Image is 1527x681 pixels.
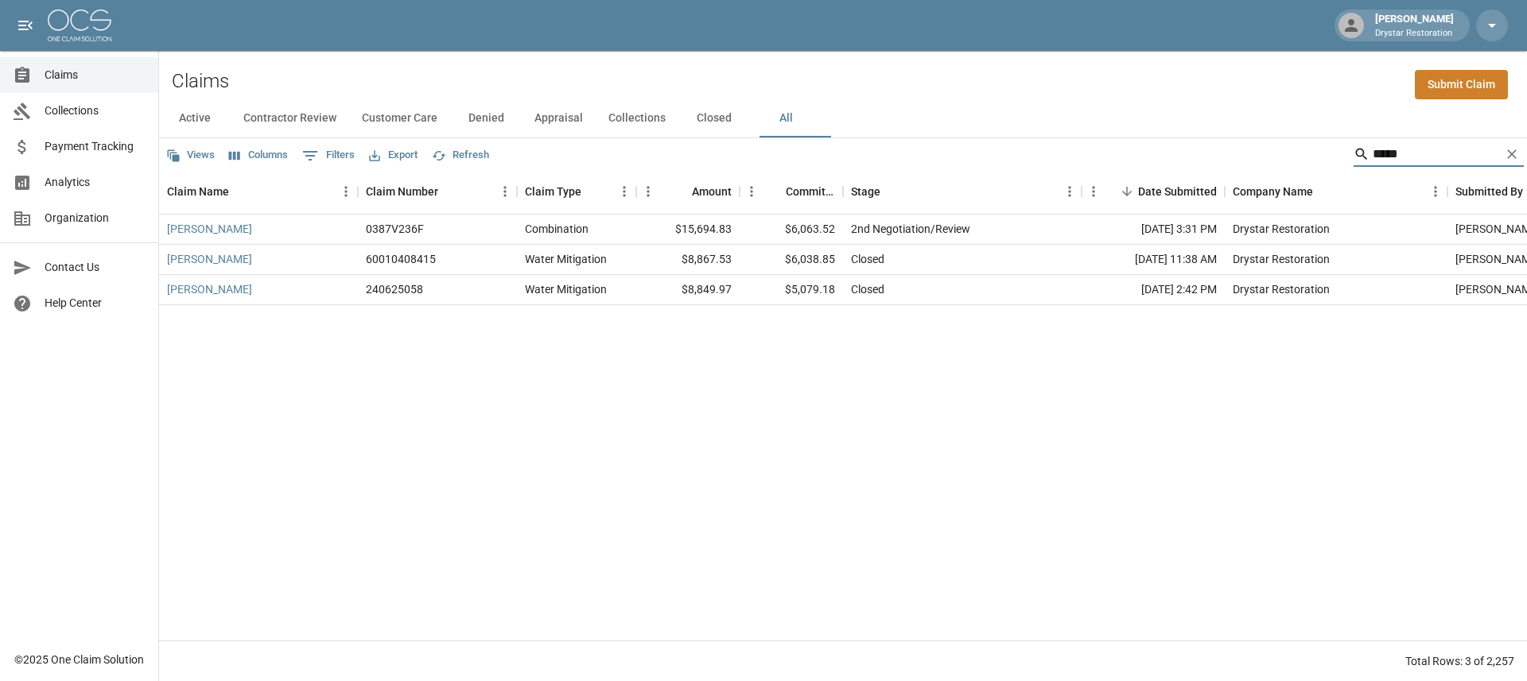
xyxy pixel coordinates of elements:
div: $6,038.85 [740,245,843,275]
span: Analytics [45,174,146,191]
span: Contact Us [45,259,146,276]
div: Search [1354,141,1524,170]
button: Contractor Review [231,99,349,137]
div: $15,694.83 [636,215,740,245]
a: [PERSON_NAME] [167,251,252,267]
div: $6,063.52 [740,215,843,245]
div: Claim Number [366,169,438,214]
button: All [750,99,822,137]
button: Show filters [298,143,359,168]
div: Committed Amount [740,169,843,214]
div: Claim Number [358,169,517,214]
div: Drystar Restoration [1233,281,1330,297]
p: Drystar Restoration [1375,27,1454,41]
button: Menu [334,180,358,203]
button: Sort [880,180,903,203]
button: Sort [229,180,251,203]
button: Refresh [428,143,493,168]
div: Closed [851,251,884,267]
div: Date Submitted [1138,169,1217,214]
div: Combination [525,221,589,237]
button: Closed [678,99,750,137]
div: Claim Type [517,169,636,214]
div: [DATE] 3:31 PM [1082,215,1225,245]
div: $8,867.53 [636,245,740,275]
button: Menu [1082,180,1105,203]
button: Clear [1500,142,1524,166]
button: open drawer [10,10,41,41]
a: [PERSON_NAME] [167,281,252,297]
div: Stage [843,169,1082,214]
div: $5,079.18 [740,275,843,305]
img: ocs-logo-white-transparent.png [48,10,111,41]
a: [PERSON_NAME] [167,221,252,237]
h2: Claims [172,70,229,93]
button: Sort [763,180,786,203]
div: Company Name [1233,169,1313,214]
div: Stage [851,169,880,214]
button: Menu [493,180,517,203]
div: [DATE] 2:42 PM [1082,275,1225,305]
div: Claim Type [525,169,581,214]
button: Collections [596,99,678,137]
button: Sort [670,180,692,203]
a: Submit Claim [1415,70,1508,99]
span: Claims [45,67,146,83]
span: Payment Tracking [45,138,146,155]
div: Drystar Restoration [1233,221,1330,237]
button: Menu [740,180,763,203]
button: Menu [1058,180,1082,203]
div: 60010408415 [366,251,436,267]
div: Drystar Restoration [1233,251,1330,267]
button: Select columns [225,143,292,168]
div: [PERSON_NAME] [1369,11,1460,40]
div: 240625058 [366,281,423,297]
div: Date Submitted [1082,169,1225,214]
button: Active [159,99,231,137]
span: Collections [45,103,146,119]
span: Help Center [45,295,146,311]
div: $8,849.97 [636,275,740,305]
div: Amount [636,169,740,214]
div: Closed [851,281,884,297]
div: Submitted By [1455,169,1523,214]
div: [DATE] 11:38 AM [1082,245,1225,275]
div: Amount [692,169,732,214]
div: Claim Name [167,169,229,214]
div: © 2025 One Claim Solution [14,652,144,667]
div: dynamic tabs [159,99,1527,137]
div: Water Mitigation [525,281,607,297]
button: Sort [438,180,460,203]
div: Company Name [1225,169,1447,214]
div: Water Mitigation [525,251,607,267]
button: Menu [1424,180,1447,203]
div: 0387V236F [366,221,424,237]
button: Appraisal [522,99,596,137]
button: Menu [636,180,660,203]
button: Sort [1116,180,1138,203]
div: Committed Amount [786,169,835,214]
button: Export [365,143,422,168]
div: 2nd Negotiation/Review [851,221,970,237]
button: Menu [612,180,636,203]
button: Denied [450,99,522,137]
button: Customer Care [349,99,450,137]
button: Views [162,143,219,168]
div: Total Rows: 3 of 2,257 [1405,653,1514,669]
button: Sort [1313,180,1335,203]
div: Claim Name [159,169,358,214]
span: Organization [45,210,146,226]
button: Sort [581,180,604,203]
